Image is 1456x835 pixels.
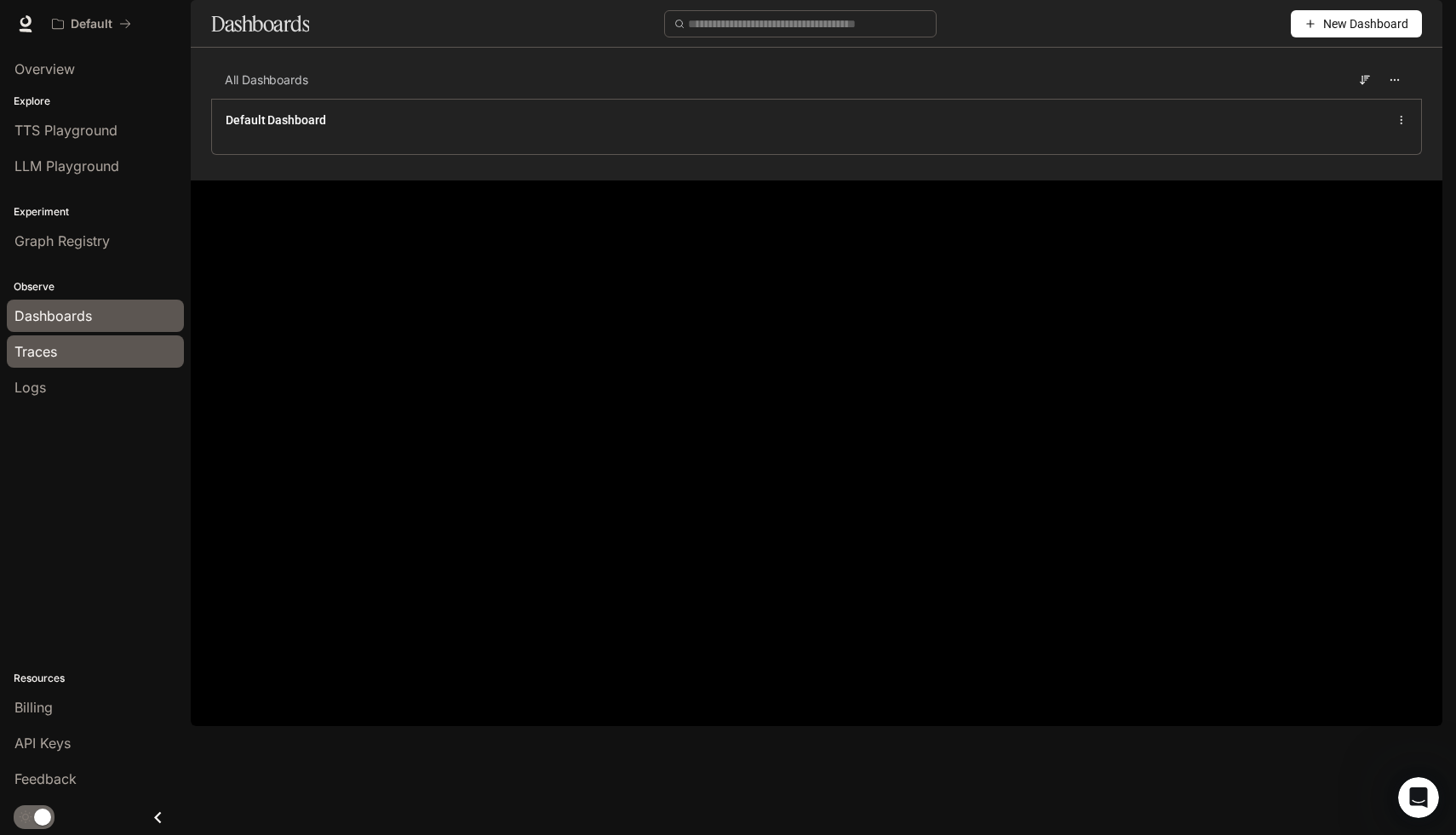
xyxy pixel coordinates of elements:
a: Default Dashboard [226,112,326,129]
h1: Dashboards [211,7,309,41]
button: New Dashboard [1291,10,1422,37]
iframe: Intercom live chat [1398,777,1439,818]
button: All workspaces [44,7,139,41]
p: Default [71,17,112,31]
span: New Dashboard [1323,14,1408,33]
span: All Dashboards [225,71,308,89]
